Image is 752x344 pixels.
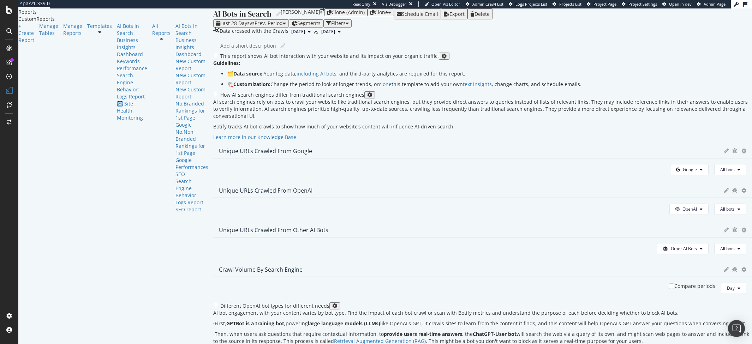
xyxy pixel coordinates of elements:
button: [DATE] [318,28,344,36]
button: Filters [323,19,352,27]
span: Open Viz Editor [431,1,460,7]
div: Add a short description [220,42,276,49]
strong: ChatGPT-User bot [473,331,517,337]
div: New Custom Report [175,86,208,100]
div: Delete [475,11,490,17]
div: gear [442,54,447,59]
div: bug [732,148,738,153]
div: Export [449,11,465,17]
span: Day [727,285,735,291]
a: 🩻 Site Health Monitoring [117,100,147,121]
a: including AI bots [297,70,336,77]
div: AI Bots in Search [213,8,271,19]
span: Google [683,167,697,173]
a: SEO report [175,206,208,213]
a: Performances SEO [175,164,208,178]
div: How AI search engines differ from traditional search engines [220,91,364,98]
span: Open in dev [669,1,692,7]
div: New Custom Report [175,58,208,72]
div: Clone [375,10,388,15]
div: Unique URLs Crawled from OpenAIOpenAIAll bots [213,184,752,223]
a: Search Engine Behavior: Logs Report [175,178,208,206]
div: Data crossed with the Crawls [220,28,288,36]
a: clone [379,81,392,87]
button: Schedule Email [394,8,441,19]
i: Edit report name [276,12,281,17]
a: No.Branded Rankings for 1st Page Google [175,100,208,128]
span: Last 28 Days [220,20,250,26]
span: vs [314,28,318,35]
span: Project Page [593,1,616,7]
strong: GPTBot is a training bot, [226,320,286,327]
strong: · [213,331,215,337]
a: Logs Projects List [509,1,547,7]
div: Filters [331,20,346,26]
a: New Custom Report [175,72,208,86]
div: gear [367,92,372,97]
button: Last 28 DaysvsPrev. Period [213,19,289,27]
div: Unique URLs Crawled from Other AI Bots [219,227,328,234]
span: All bots [720,206,735,212]
div: Unique URLs Crawled from OpenAI [219,187,312,194]
button: Delete [467,8,493,19]
div: Unique URLs Crawled from Google [219,147,312,155]
a: Manage Tables [39,23,58,37]
button: Clone (Admin) [324,8,368,16]
div: Different OpenAI bot types for different needs [220,302,329,309]
div: Schedule Email [402,11,438,17]
strong: · [213,320,215,327]
div: This report shows AI bot interaction with your website and its impact on your organic traffic.Gui... [213,53,752,91]
a: Project Page [587,1,616,7]
span: OpenAI [682,206,697,212]
a: Admin Page [697,1,726,7]
div: bug [732,227,738,232]
button: Export [441,8,467,19]
button: Segments [289,19,323,27]
a: No.Non Branded Rankings for 1st Page Google [175,128,208,164]
strong: large language models (LLMs) [308,320,380,327]
a: Templates [87,23,112,30]
div: AI Bots in Search [175,23,208,37]
p: AI bot engagement with your content varies by bot type. Find the impact of each bot crawl or scan... [213,309,752,316]
span: Segments [297,20,321,26]
a: Admin Crawl List [466,1,503,7]
a: Keywords Performance [117,58,147,72]
strong: provide users real-time answers [384,331,462,337]
div: How AI search engines differ from traditional search enginesAI search engines rely on bots to cra... [213,91,752,144]
div: bug [732,188,738,193]
div: Reports [18,8,213,16]
span: All bots [720,167,735,173]
div: Business Insights Dashboard [117,37,147,58]
span: Other AI Bots [671,246,697,252]
a: Business Insights Dashboard [175,37,208,58]
div: arrow-right-arrow-left [320,8,324,13]
button: Day [721,283,746,294]
div: Search Engine Behavior: Logs Report [117,72,147,100]
a: Open Viz Editor [424,1,460,7]
span: Project Settings [628,1,657,7]
div: Open Intercom Messenger [728,320,745,337]
i: Edit report name [280,43,285,48]
div: CustomReports [18,16,213,23]
div: gear [332,303,337,308]
a: Projects List [553,1,581,7]
a: + Create Report [18,23,34,44]
button: All bots [714,243,746,254]
div: Crawl Volume By Search EngineCompare periodsDay [213,263,752,302]
span: Projects List [559,1,581,7]
span: Admin Crawl List [472,1,503,7]
button: Google [670,164,709,175]
button: All bots [714,204,746,215]
div: bug [732,267,738,272]
div: All Reports [152,23,171,37]
a: Manage Reports [63,23,82,37]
